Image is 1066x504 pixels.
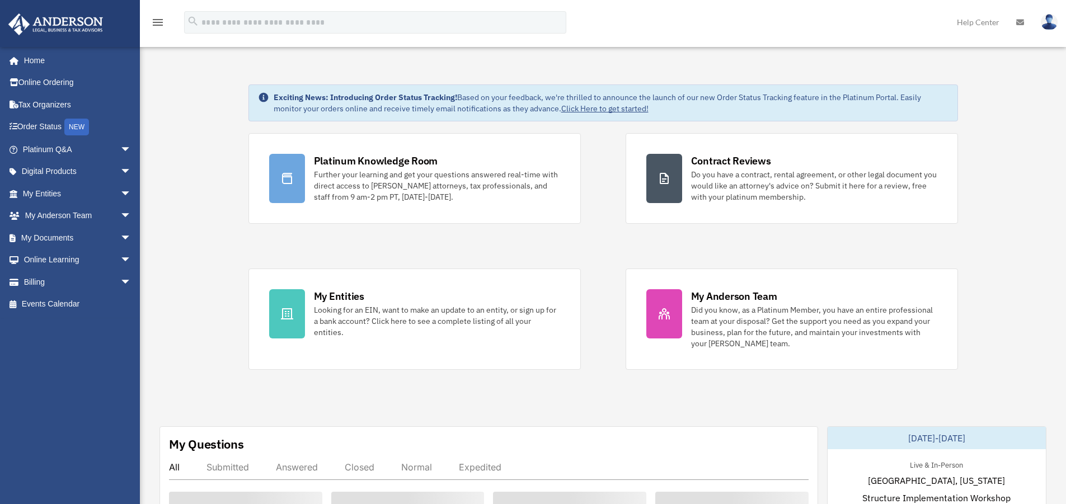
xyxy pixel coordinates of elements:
span: arrow_drop_down [120,138,143,161]
i: menu [151,16,165,29]
span: arrow_drop_down [120,249,143,272]
a: menu [151,20,165,29]
a: Platinum Knowledge Room Further your learning and get your questions answered real-time with dire... [248,133,581,224]
a: My Entitiesarrow_drop_down [8,182,148,205]
div: Platinum Knowledge Room [314,154,438,168]
a: My Entities Looking for an EIN, want to make an update to an entity, or sign up for a bank accoun... [248,269,581,370]
div: Normal [401,461,432,473]
div: Further your learning and get your questions answered real-time with direct access to [PERSON_NAM... [314,169,560,202]
a: Home [8,49,143,72]
span: arrow_drop_down [120,161,143,183]
img: User Pic [1041,14,1058,30]
div: My Questions [169,436,244,453]
strong: Exciting News: Introducing Order Status Tracking! [274,92,457,102]
a: Online Learningarrow_drop_down [8,249,148,271]
div: Expedited [459,461,501,473]
div: NEW [64,119,89,135]
div: [DATE]-[DATE] [828,427,1046,449]
a: Tax Organizers [8,93,148,116]
div: My Entities [314,289,364,303]
a: My Documentsarrow_drop_down [8,227,148,249]
span: arrow_drop_down [120,227,143,249]
a: Platinum Q&Aarrow_drop_down [8,138,148,161]
div: Do you have a contract, rental agreement, or other legal document you would like an attorney's ad... [691,169,937,202]
div: Live & In-Person [901,458,972,470]
div: Submitted [206,461,249,473]
a: My Anderson Teamarrow_drop_down [8,205,148,227]
div: All [169,461,180,473]
div: Closed [345,461,374,473]
div: Based on your feedback, we're thrilled to announce the launch of our new Order Status Tracking fe... [274,92,948,114]
div: My Anderson Team [691,289,777,303]
div: Contract Reviews [691,154,771,168]
span: arrow_drop_down [120,205,143,228]
div: Looking for an EIN, want to make an update to an entity, or sign up for a bank account? Click her... [314,304,560,338]
span: [GEOGRAPHIC_DATA], [US_STATE] [868,474,1005,487]
a: Events Calendar [8,293,148,315]
a: Online Ordering [8,72,148,94]
a: Click Here to get started! [561,103,649,114]
a: My Anderson Team Did you know, as a Platinum Member, you have an entire professional team at your... [626,269,958,370]
div: Did you know, as a Platinum Member, you have an entire professional team at your disposal? Get th... [691,304,937,349]
a: Billingarrow_drop_down [8,271,148,293]
span: arrow_drop_down [120,271,143,294]
i: search [187,15,199,27]
div: Answered [276,461,318,473]
a: Contract Reviews Do you have a contract, rental agreement, or other legal document you would like... [626,133,958,224]
span: arrow_drop_down [120,182,143,205]
img: Anderson Advisors Platinum Portal [5,13,106,35]
a: Digital Productsarrow_drop_down [8,161,148,183]
a: Order StatusNEW [8,116,148,139]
